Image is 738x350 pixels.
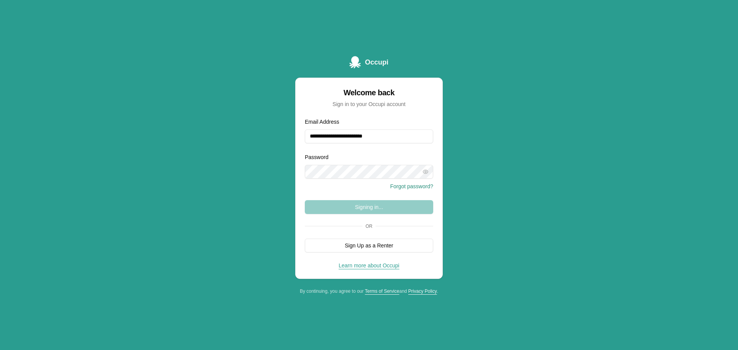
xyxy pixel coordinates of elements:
div: Sign in to your Occupi account [305,100,433,108]
span: Occupi [365,57,388,68]
button: Sign Up as a Renter [305,239,433,252]
div: By continuing, you agree to our and . [295,288,443,294]
span: Or [362,223,376,229]
a: Terms of Service [365,289,399,294]
a: Privacy Policy [408,289,437,294]
label: Email Address [305,119,339,125]
a: Learn more about Occupi [339,262,399,269]
label: Password [305,154,328,160]
button: Forgot password? [390,182,433,190]
div: Welcome back [305,87,433,98]
a: Occupi [349,56,388,68]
